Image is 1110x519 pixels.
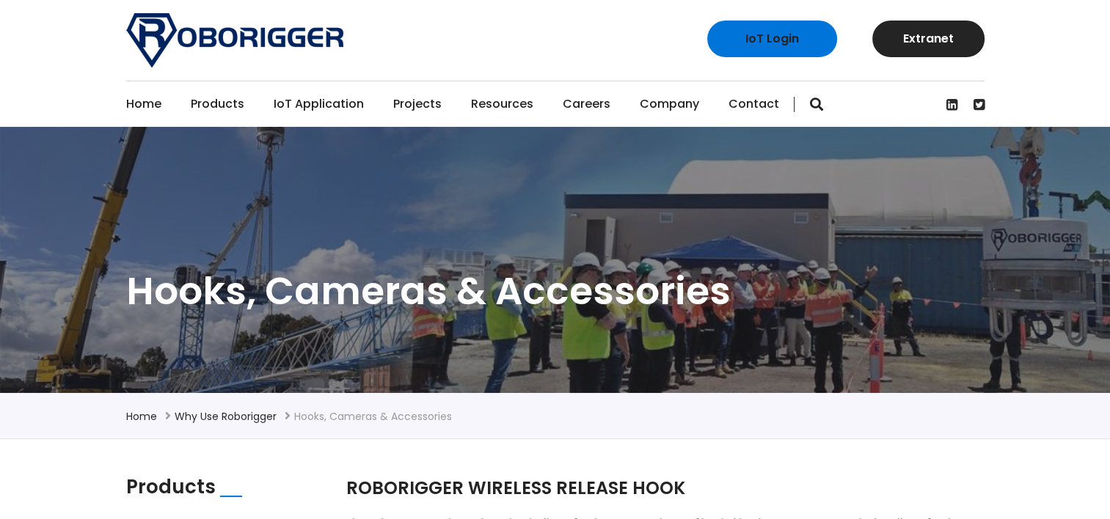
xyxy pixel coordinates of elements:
a: Home [126,81,161,127]
a: Company [640,81,699,127]
a: IoT Application [274,81,364,127]
a: IoT Login [707,21,837,57]
a: Why use Roborigger [175,409,277,424]
h1: Hooks, Cameras & Accessories [126,266,985,316]
a: Resources [471,81,533,127]
a: Products [191,81,244,127]
a: Careers [563,81,610,127]
li: Hooks, Cameras & Accessories [294,408,452,425]
a: Home [126,409,157,424]
img: Roborigger [126,13,343,67]
a: Extranet [872,21,985,57]
h2: Products [126,476,216,498]
a: Contact [729,81,779,127]
span: ROBORIGGER WIRELESS RELEASE HOOK [346,476,685,500]
a: Projects [393,81,442,127]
